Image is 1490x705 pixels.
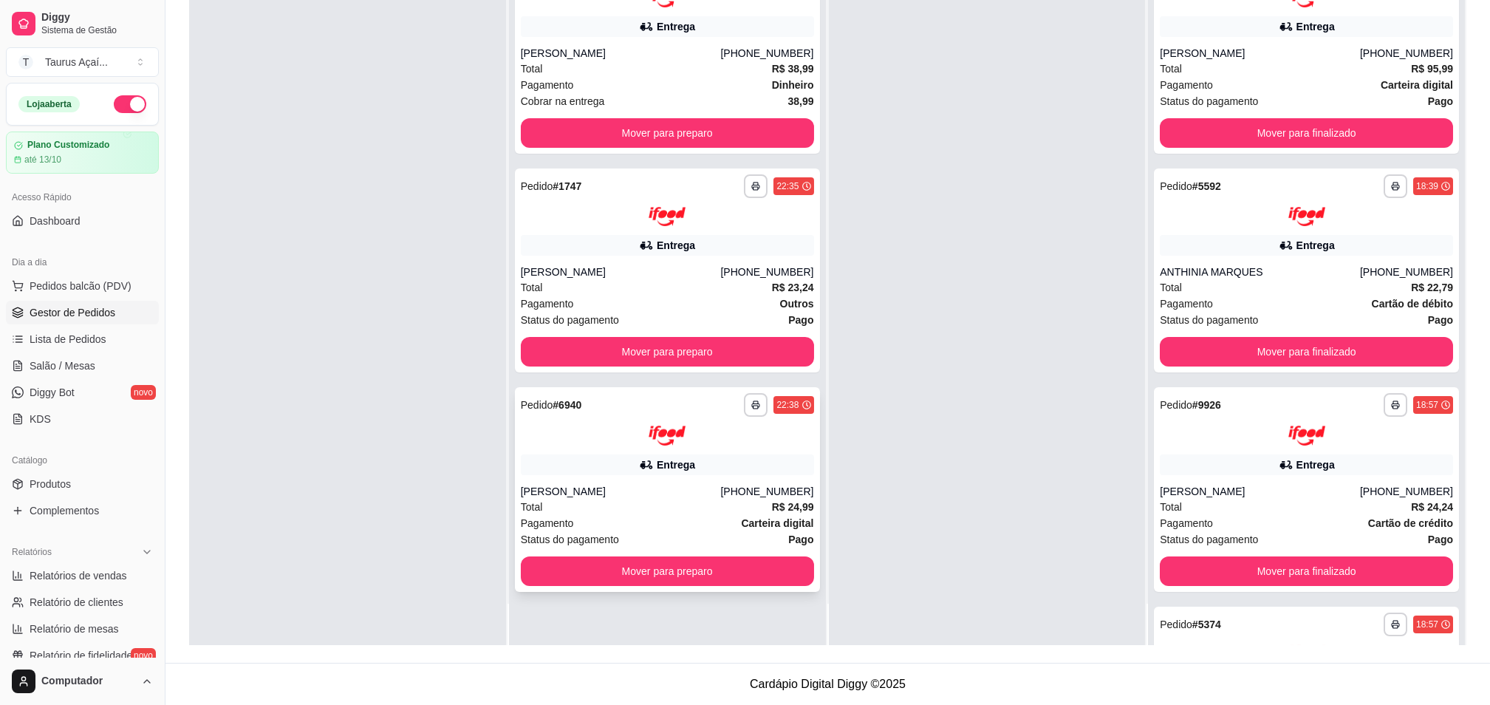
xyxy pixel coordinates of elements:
[1416,180,1438,192] div: 18:39
[30,648,132,663] span: Relatório de fidelidade
[1428,95,1453,107] strong: Pago
[6,354,159,378] a: Salão / Mesas
[27,140,109,151] article: Plano Customizado
[1288,426,1325,446] img: ifood
[1428,314,1453,326] strong: Pago
[30,412,51,426] span: KDS
[772,63,814,75] strong: R$ 38,99
[521,118,814,148] button: Mover para preparo
[521,296,574,312] span: Pagamento
[720,46,813,61] div: [PHONE_NUMBER]
[165,663,1490,705] footer: Cardápio Digital Diggy © 2025
[30,568,127,583] span: Relatórios de vendas
[30,477,71,491] span: Produtos
[6,590,159,614] a: Relatório de clientes
[6,132,159,174] a: Plano Customizadoaté 13/10
[1381,79,1453,91] strong: Carteira digital
[41,675,135,688] span: Computador
[657,19,695,34] div: Entrega
[1411,501,1453,513] strong: R$ 24,24
[521,499,543,515] span: Total
[521,337,814,367] button: Mover para preparo
[1160,265,1360,279] div: ANTHINIA MARQUES
[1160,484,1360,499] div: [PERSON_NAME]
[788,314,813,326] strong: Pago
[1160,180,1192,192] span: Pedido
[1416,399,1438,411] div: 18:57
[6,274,159,298] button: Pedidos balcão (PDV)
[1160,619,1192,630] span: Pedido
[1160,61,1182,77] span: Total
[24,154,61,166] article: até 13/10
[30,332,106,347] span: Lista de Pedidos
[6,407,159,431] a: KDS
[18,55,33,69] span: T
[787,95,813,107] strong: 38,99
[1160,93,1258,109] span: Status do pagamento
[6,644,159,667] a: Relatório de fidelidadenovo
[521,515,574,531] span: Pagamento
[1160,556,1453,586] button: Mover para finalizado
[6,664,159,699] button: Computador
[1288,645,1325,665] img: ifood
[521,556,814,586] button: Mover para preparo
[114,95,146,113] button: Alterar Status
[6,381,159,404] a: Diggy Botnovo
[657,238,695,253] div: Entrega
[657,457,695,472] div: Entrega
[649,426,686,446] img: ifood
[30,595,123,610] span: Relatório de clientes
[1160,118,1453,148] button: Mover para finalizado
[1160,312,1258,328] span: Status do pagamento
[6,499,159,522] a: Complementos
[41,24,153,36] span: Sistema de Gestão
[1372,298,1453,310] strong: Cartão de débito
[30,385,75,400] span: Diggy Bot
[6,301,159,324] a: Gestor de Pedidos
[45,55,108,69] div: Taurus Açaí ...
[553,399,581,411] strong: # 6940
[1160,337,1453,367] button: Mover para finalizado
[30,214,81,228] span: Dashboard
[521,265,721,279] div: [PERSON_NAME]
[6,617,159,641] a: Relatório de mesas
[1192,180,1221,192] strong: # 5592
[553,180,581,192] strong: # 1747
[30,305,115,320] span: Gestor de Pedidos
[521,312,619,328] span: Status do pagamento
[772,282,814,293] strong: R$ 23,24
[6,472,159,496] a: Produtos
[1360,46,1453,61] div: [PHONE_NUMBER]
[521,93,605,109] span: Cobrar na entrega
[649,207,686,227] img: ifood
[6,449,159,472] div: Catálogo
[6,6,159,41] a: DiggySistema de Gestão
[780,298,814,310] strong: Outros
[521,77,574,93] span: Pagamento
[1360,484,1453,499] div: [PHONE_NUMBER]
[1160,531,1258,548] span: Status do pagamento
[6,564,159,587] a: Relatórios de vendas
[1160,499,1182,515] span: Total
[521,279,543,296] span: Total
[1428,534,1453,545] strong: Pago
[1416,619,1438,630] div: 18:57
[720,265,813,279] div: [PHONE_NUMBER]
[776,399,799,411] div: 22:38
[1296,238,1335,253] div: Entrega
[521,61,543,77] span: Total
[521,180,553,192] span: Pedido
[776,180,799,192] div: 22:35
[12,546,52,558] span: Relatórios
[30,621,119,636] span: Relatório de mesas
[720,484,813,499] div: [PHONE_NUMBER]
[1411,63,1453,75] strong: R$ 95,99
[1160,296,1213,312] span: Pagamento
[18,96,80,112] div: Loja aberta
[1160,77,1213,93] span: Pagamento
[1160,515,1213,531] span: Pagamento
[1368,517,1453,529] strong: Cartão de crédito
[6,209,159,233] a: Dashboard
[521,531,619,548] span: Status do pagamento
[1192,399,1221,411] strong: # 9926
